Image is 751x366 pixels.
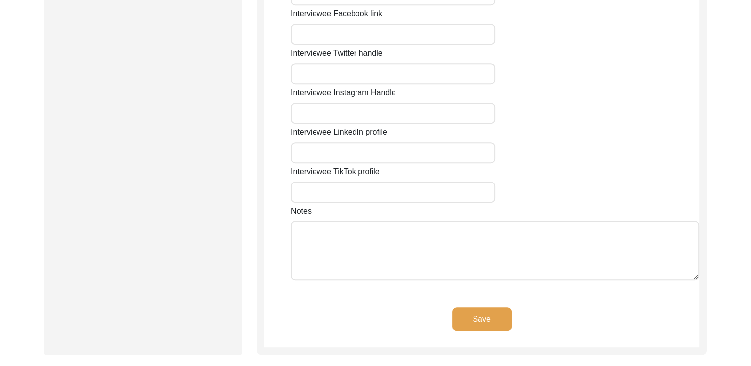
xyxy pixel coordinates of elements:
label: Interviewee TikTok profile [291,166,380,178]
label: Notes [291,205,312,217]
label: Interviewee LinkedIn profile [291,126,387,138]
label: Interviewee Twitter handle [291,47,383,59]
label: Interviewee Instagram Handle [291,87,396,99]
button: Save [452,307,512,331]
label: Interviewee Facebook link [291,8,382,20]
